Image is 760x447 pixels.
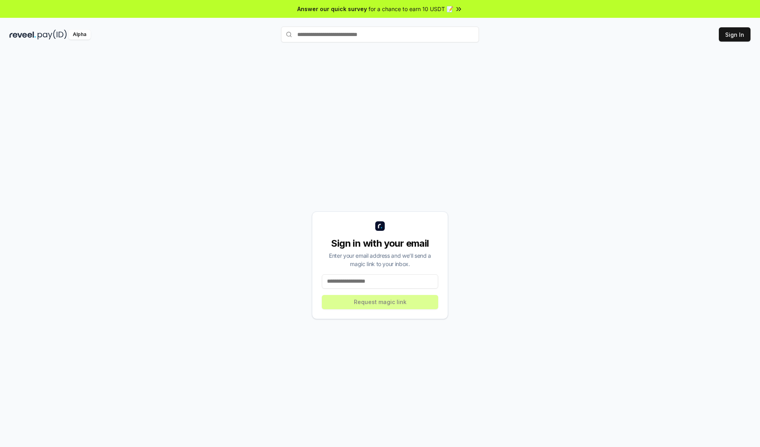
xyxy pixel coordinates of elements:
img: reveel_dark [9,30,36,40]
div: Enter your email address and we’ll send a magic link to your inbox. [322,251,438,268]
div: Sign in with your email [322,237,438,250]
img: logo_small [375,221,385,231]
span: for a chance to earn 10 USDT 📝 [369,5,453,13]
span: Answer our quick survey [297,5,367,13]
button: Sign In [719,27,750,42]
img: pay_id [38,30,67,40]
div: Alpha [68,30,91,40]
